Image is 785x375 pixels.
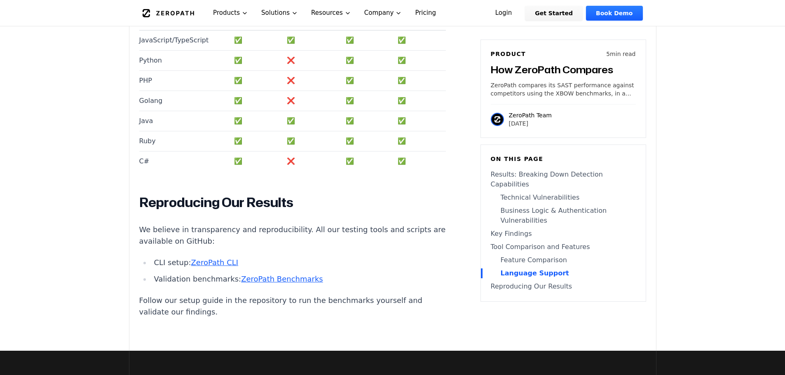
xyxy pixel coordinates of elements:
[393,30,446,50] td: ✅
[341,30,393,50] td: ✅
[491,170,636,189] a: Results: Breaking Down Detection Capabilities
[491,282,636,291] a: Reproducing Our Results
[139,295,446,318] p: Follow our setup guide in the repository to run the benchmarks yourself and validate our findings.
[491,193,636,203] a: Technical Vulnerabilities
[229,70,282,91] td: ✅
[341,151,393,171] td: ✅
[491,63,636,76] h3: How ZeroPath Compares
[491,268,636,278] a: Language Support
[491,155,636,163] h6: On this page
[485,6,522,21] a: Login
[139,151,229,171] td: C#
[491,229,636,239] a: Key Findings
[139,131,229,151] td: Ruby
[341,70,393,91] td: ✅
[282,70,340,91] td: ❌
[341,91,393,111] td: ✅
[229,151,282,171] td: ✅
[393,50,446,70] td: ✅
[606,50,635,58] p: 5 min read
[491,242,636,252] a: Tool Comparison and Features
[229,30,282,50] td: ✅
[191,258,239,267] a: ZeroPath CLI
[282,30,340,50] td: ✅
[341,111,393,131] td: ✅
[393,111,446,131] td: ✅
[491,206,636,226] a: Business Logic & Authentication Vulnerabilities
[491,255,636,265] a: Feature Comparison
[393,91,446,111] td: ✅
[393,70,446,91] td: ✅
[393,151,446,171] td: ✅
[491,113,504,126] img: ZeroPath Team
[229,50,282,70] td: ✅
[509,111,552,119] p: ZeroPath Team
[341,131,393,151] td: ✅
[341,50,393,70] td: ✅
[393,131,446,151] td: ✅
[282,91,340,111] td: ❌
[229,111,282,131] td: ✅
[139,194,446,211] h2: Reproducing Our Results
[282,151,340,171] td: ❌
[525,6,583,21] a: Get Started
[282,50,340,70] td: ❌
[241,275,323,283] a: ZeroPath Benchmarks
[139,91,229,111] td: Golang
[509,119,552,128] p: [DATE]
[586,6,642,21] a: Book Demo
[139,224,446,247] p: We believe in transparency and reproducibility. All our testing tools and scripts are available o...
[151,257,446,268] li: CLI setup:
[139,111,229,131] td: Java
[139,30,229,50] td: JavaScript/TypeScript
[282,111,340,131] td: ✅
[229,91,282,111] td: ✅
[491,50,526,58] h6: Product
[491,81,636,98] p: ZeroPath compares its SAST performance against competitors using the XBOW benchmarks, in a manner...
[139,70,229,91] td: PHP
[229,131,282,151] td: ✅
[151,273,446,285] li: Validation benchmarks:
[282,131,340,151] td: ✅
[139,50,229,70] td: Python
